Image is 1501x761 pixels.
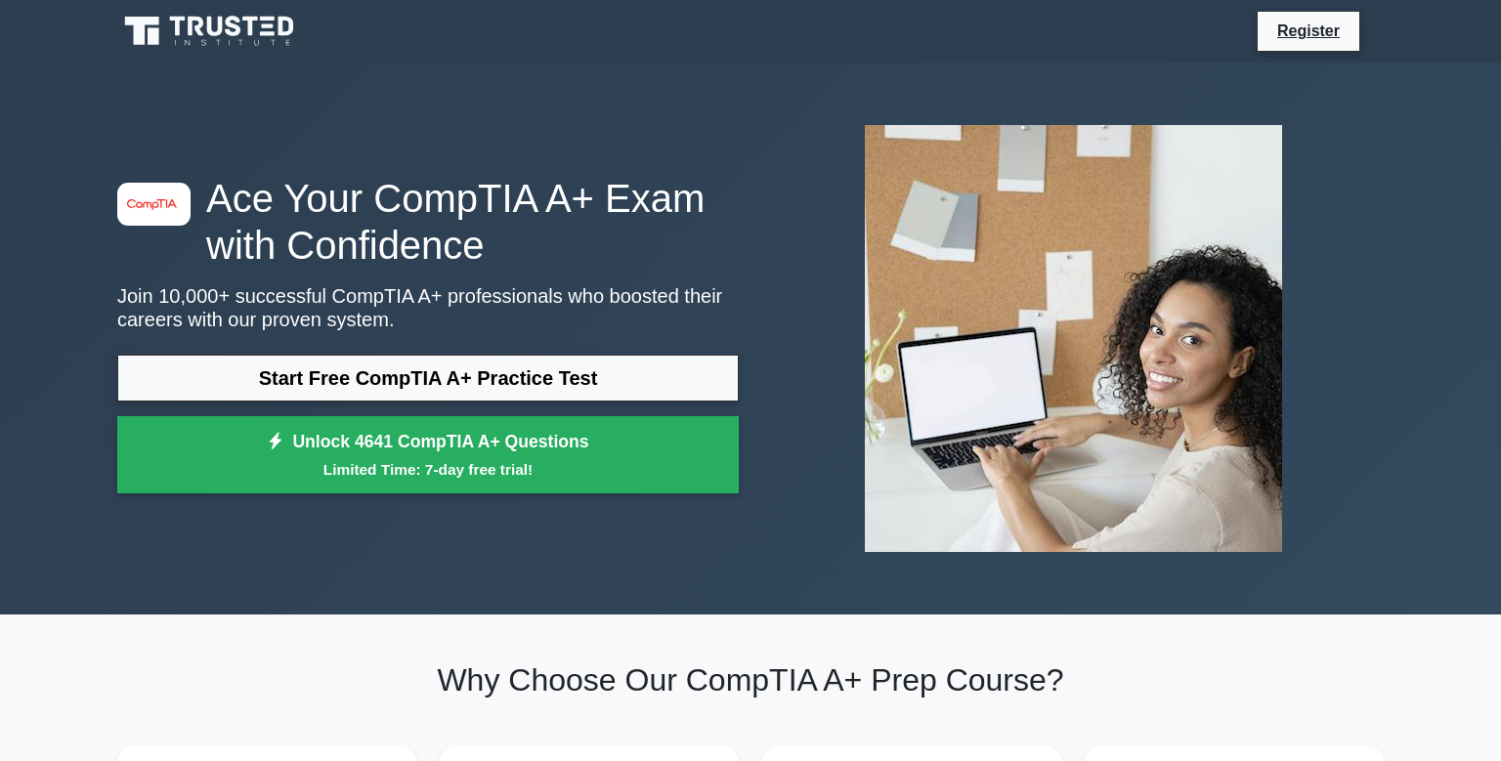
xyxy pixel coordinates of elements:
[1265,19,1351,43] a: Register
[117,661,1384,698] h2: Why Choose Our CompTIA A+ Prep Course?
[117,355,739,402] a: Start Free CompTIA A+ Practice Test
[117,175,739,269] h1: Ace Your CompTIA A+ Exam with Confidence
[117,416,739,494] a: Unlock 4641 CompTIA A+ QuestionsLimited Time: 7-day free trial!
[142,458,714,481] small: Limited Time: 7-day free trial!
[117,284,739,331] p: Join 10,000+ successful CompTIA A+ professionals who boosted their careers with our proven system.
